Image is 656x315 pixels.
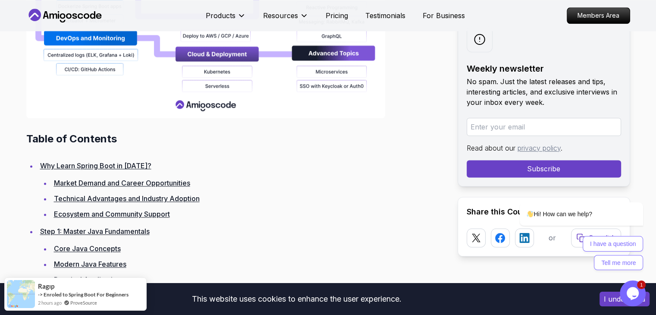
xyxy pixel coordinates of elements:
iframe: chat widget [620,280,647,306]
input: Enter your email [467,118,621,136]
span: 2 hours ago [38,299,62,306]
h2: Share this Course [467,206,621,218]
a: Market Demand and Career Opportunities [54,179,190,187]
a: Members Area [567,7,630,24]
a: Technical Advantages and Industry Adoption [54,194,200,203]
a: Core Java Concepts [54,244,121,253]
a: Enroled to Spring Boot For Beginners [44,291,129,298]
button: Resources [263,10,308,28]
button: Subscribe [467,160,621,177]
a: ProveSource [70,299,97,306]
div: This website uses cookies to enhance the user experience. [6,290,587,309]
p: Products [206,10,235,21]
span: Ragıp [38,283,54,290]
p: Members Area [567,8,630,23]
h2: Table of Contents [26,132,444,146]
span: -> [38,291,43,298]
a: For Business [423,10,465,21]
a: Pricing [326,10,348,21]
a: Modern Java Features [54,260,126,268]
button: Accept cookies [600,292,650,306]
a: Testimonials [365,10,405,21]
p: No spam. Just the latest releases and tips, interesting articles, and exclusive interviews in you... [467,76,621,107]
p: Read about our . [467,143,621,153]
h2: Weekly newsletter [467,63,621,75]
p: Resources [263,10,298,21]
img: provesource social proof notification image [7,280,35,308]
a: Why Learn Spring Boot in [DATE]? [40,161,151,170]
iframe: chat widget [492,125,647,276]
a: Practical Application [54,275,121,284]
a: Step 1: Master Java Fundamentals [40,227,150,236]
button: Products [206,10,246,28]
a: Ecosystem and Community Support [54,210,170,218]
